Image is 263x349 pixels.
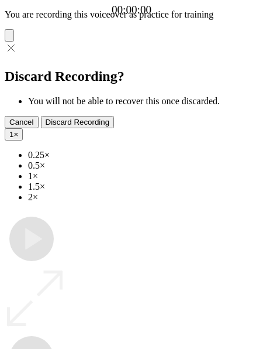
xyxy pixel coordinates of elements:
p: You are recording this voiceover as practice for training [5,9,258,20]
li: You will not be able to recover this once discarded. [28,96,258,107]
button: Discard Recording [41,116,115,128]
li: 1.5× [28,182,258,192]
li: 0.25× [28,150,258,160]
h2: Discard Recording? [5,69,258,84]
a: 00:00:00 [112,4,151,16]
li: 0.5× [28,160,258,171]
button: 1× [5,128,23,141]
button: Cancel [5,116,39,128]
span: 1 [9,130,13,139]
li: 2× [28,192,258,203]
li: 1× [28,171,258,182]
